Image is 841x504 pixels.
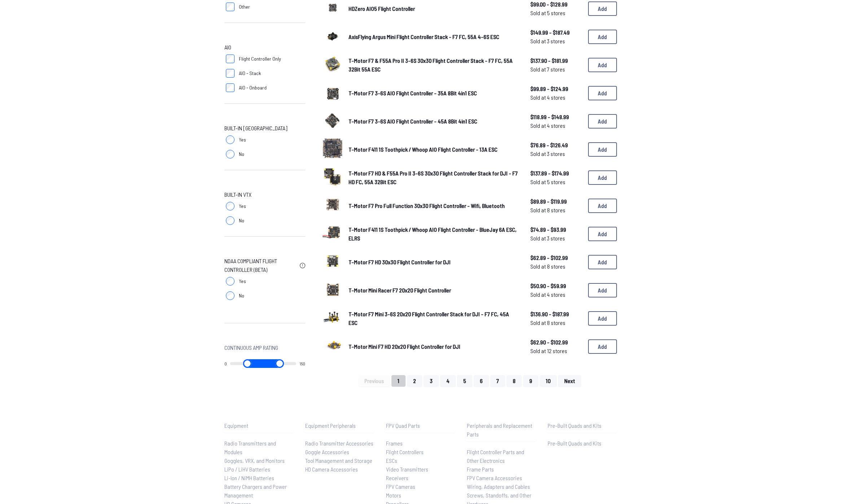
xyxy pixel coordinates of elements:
[386,482,455,491] a: FPV Cameras
[323,335,343,356] img: image
[440,375,456,387] button: 4
[224,483,287,499] span: Battery Chargers and Power Management
[323,279,343,301] a: image
[226,150,235,158] input: No
[323,195,343,215] img: image
[467,448,524,464] span: Flight Controller Parts and Other Electronics
[530,178,582,186] span: Sold at 5 stores
[224,474,294,482] a: Li-Ion / NiMH Batteries
[530,169,582,178] span: $137.89 - $174.99
[407,375,422,387] button: 2
[386,421,455,430] p: FPV Quad Parts
[226,202,235,210] input: Yes
[530,310,582,318] span: $136.90 - $187.99
[530,28,582,37] span: $149.99 - $187.49
[224,124,287,132] span: Built-in [GEOGRAPHIC_DATA]
[530,197,582,206] span: $89.89 - $119.99
[349,56,519,74] a: T-Motor F7 & F55A Pro II 3-6S 30x30 Flight Controller Stack - F7 FC, 55A 32Bit 55A ESC
[349,4,519,13] a: HDZero AIO5 Flight Controller
[224,457,285,464] span: Goggles, VRX, and Monitors
[239,292,244,299] span: No
[386,439,455,448] a: Frames
[530,206,582,214] span: Sold at 8 stores
[226,3,235,11] input: Other
[224,343,278,352] span: Continuous Amp Rating
[349,258,519,266] a: T-Motor F7 HD 30x30 Flight Controller for DJI
[530,338,582,347] span: $62.90 - $102.99
[386,491,455,500] a: Motors
[226,135,235,144] input: Yes
[349,287,451,294] span: T-Motor Mini Racer F7 20x20 Flight Controller
[507,375,522,387] button: 8
[386,474,408,481] span: Receivers
[467,474,536,482] a: FPV Camera Accessories
[323,223,343,245] a: image
[349,146,498,153] span: T-Motor F411 1S Toothpick / Whoop AIO Flight Controller - 13A ESC
[239,84,267,91] span: AIO - Onboard
[323,138,343,161] a: image
[530,56,582,65] span: $137.90 - $181.99
[305,466,358,473] span: HD Camera Accessories
[305,439,374,448] a: Radio Transmitter Accessories
[305,448,349,455] span: Goggle Accessories
[349,170,518,185] span: T-Motor F7 HD & F55A Pro II 3-6S 30x30 Flight Controller Stack for DJI - F7 HD FC, 55A 32Bit ESC
[239,3,250,10] span: Other
[467,482,536,491] a: Wiring, Adapters and Cables
[224,439,294,456] a: Radio Transmitters and Modules
[224,43,231,52] span: AIO
[305,448,374,456] a: Goggle Accessories
[349,310,519,327] a: T-Motor F7 Mini 3-6S 20x20 Flight Controller Stack for DJI - F7 FC, 45A ESC
[323,166,343,187] img: image
[386,456,455,465] a: ESCs
[323,26,343,48] a: image
[467,466,494,473] span: Frame Parts
[530,262,582,271] span: Sold at 8 stores
[564,378,575,384] span: Next
[588,114,617,129] button: Add
[386,440,403,447] span: Frames
[226,216,235,225] input: No
[588,1,617,16] button: Add
[224,456,294,465] a: Goggles, VRX, and Monitors
[224,190,251,199] span: Built-in VTX
[305,457,372,464] span: Tool Management and Storage
[349,201,519,210] a: T-Motor F7 Pro Full Function 30x30 Flight Controller - Wifi, Bluetooth
[467,421,536,439] p: Peripherals and Replacement Parts
[391,375,406,387] button: 1
[530,347,582,355] span: Sold at 12 stores
[323,166,343,189] a: image
[558,375,581,387] button: Next
[349,169,519,186] a: T-Motor F7 HD & F55A Pro II 3-6S 30x30 Flight Controller Stack for DJI - F7 HD FC, 55A 32Bit ESC
[349,117,519,126] a: T-Motor F7 3-6S AIO Flight Controller - 45A 8Bit 4in1 ESC
[224,482,294,500] a: Battery Chargers and Power Management
[323,279,343,299] img: image
[323,82,343,102] img: image
[530,65,582,74] span: Sold at 7 stores
[386,457,397,464] span: ESCs
[239,151,244,158] span: No
[386,466,428,473] span: Video Transmitters
[349,226,517,242] span: T-Motor F411 1S Toothpick / Whoop AIO Flight Controller - BlueJay 6A ESC, ELRS
[299,361,305,366] output: 150
[224,466,270,473] span: LiPo / LiHV Batteries
[349,145,519,154] a: T-Motor F411 1S Toothpick / Whoop AIO Flight Controller - 13A ESC
[323,110,343,130] img: image
[323,195,343,217] a: image
[530,84,582,93] span: $99.89 - $124.99
[530,121,582,130] span: Sold at 4 stores
[226,277,235,286] input: Yes
[349,90,477,96] span: T-Motor F7 3-6S AIO Flight Controller - 35A 8Bit 4in1 ESC
[530,93,582,102] span: Sold at 4 stores
[349,343,460,350] span: T-Motor Mini F7 HD 20x20 Flight Controller for DJI
[548,421,617,430] p: Pre-Built Quads and Kits
[239,136,246,143] span: Yes
[588,58,617,72] button: Add
[226,291,235,300] input: No
[239,55,281,62] span: Flight Controller Only
[530,37,582,45] span: Sold at 3 stores
[424,375,439,387] button: 3
[530,149,582,158] span: Sold at 3 stores
[224,440,276,455] span: Radio Transmitters and Modules
[467,474,522,481] span: FPV Camera Accessories
[305,456,374,465] a: Tool Management and Storage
